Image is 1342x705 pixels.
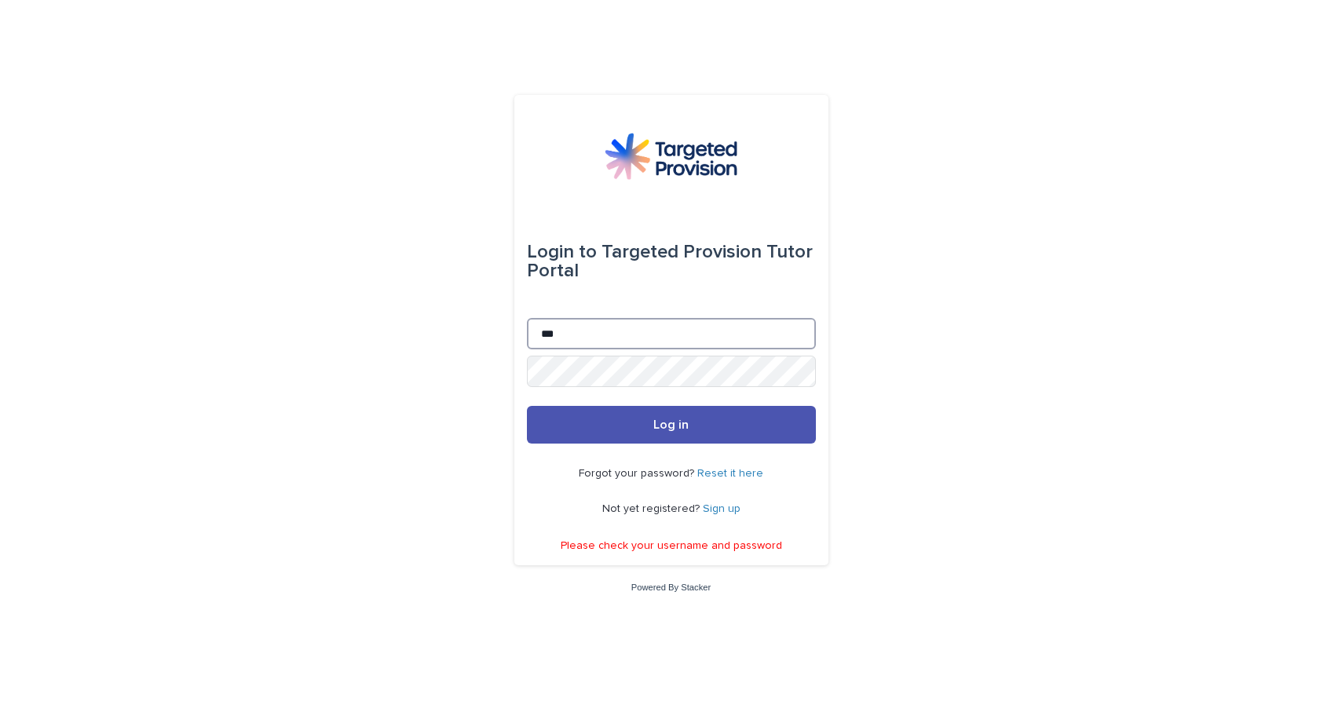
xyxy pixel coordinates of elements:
span: Login to [527,243,597,261]
span: Forgot your password? [579,468,697,479]
img: M5nRWzHhSzIhMunXDL62 [605,133,737,180]
a: Reset it here [697,468,763,479]
span: Log in [653,418,689,431]
a: Sign up [703,503,740,514]
p: Please check your username and password [561,539,782,553]
a: Powered By Stacker [631,583,711,592]
span: Not yet registered? [602,503,703,514]
div: Targeted Provision Tutor Portal [527,230,816,293]
button: Log in [527,406,816,444]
